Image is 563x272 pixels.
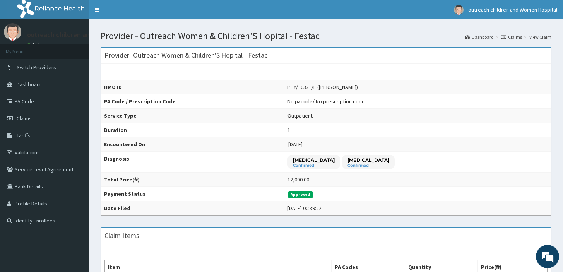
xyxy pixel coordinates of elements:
div: Outpatient [287,112,313,120]
th: Payment Status [101,187,284,201]
th: Diagnosis [101,152,284,173]
th: PA Code / Prescription Code [101,94,284,109]
th: Encountered On [101,137,284,152]
th: Date Filed [101,201,284,216]
span: Approved [288,191,313,198]
div: 12,000.00 [287,176,309,183]
th: HMO ID [101,80,284,94]
span: Tariffs [17,132,31,139]
span: Claims [17,115,32,122]
th: Duration [101,123,284,137]
small: Confirmed [347,164,389,168]
img: User Image [454,5,464,15]
h3: Claim Items [104,232,139,239]
h1: Provider - Outreach Women & Children'S Hopital - Festac [101,31,551,41]
th: Service Type [101,109,284,123]
span: Switch Providers [17,64,56,71]
h3: Provider - Outreach Women & Children'S Hopital - Festac [104,52,267,59]
p: outreach children and Women Hospital [27,31,145,38]
span: outreach children and Women Hospital [468,6,557,13]
a: View Claim [529,34,551,40]
img: User Image [4,23,21,41]
span: Dashboard [17,81,42,88]
p: [MEDICAL_DATA] [347,157,389,163]
div: No pacode / No prescription code [287,98,365,105]
div: PPY/10321/E ([PERSON_NAME]) [287,83,358,91]
div: 1 [287,126,290,134]
span: [DATE] [288,141,303,148]
a: Online [27,42,46,48]
small: Confirmed [293,164,335,168]
th: Total Price(₦) [101,173,284,187]
a: Claims [501,34,522,40]
a: Dashboard [465,34,494,40]
div: [DATE] 00:39:22 [287,204,322,212]
p: [MEDICAL_DATA] [293,157,335,163]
